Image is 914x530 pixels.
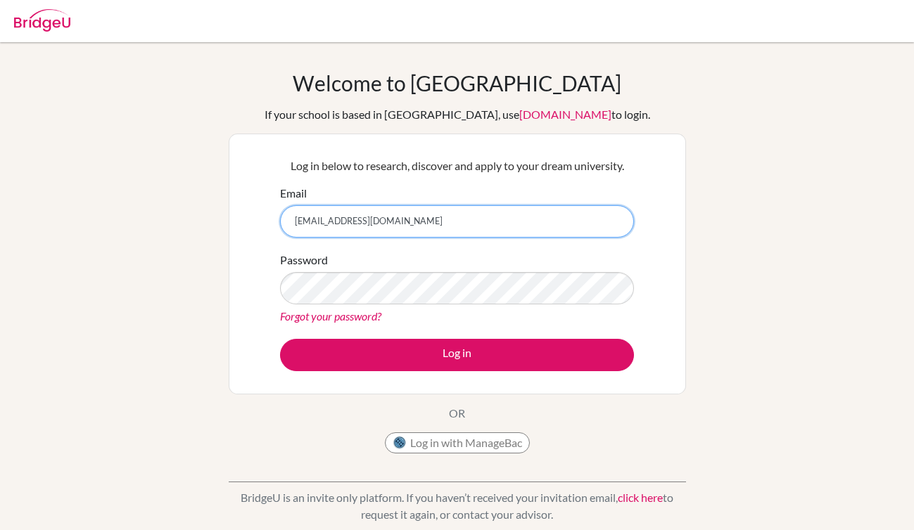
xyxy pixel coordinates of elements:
[293,70,621,96] h1: Welcome to [GEOGRAPHIC_DATA]
[280,185,307,202] label: Email
[449,405,465,422] p: OR
[618,491,663,504] a: click here
[265,106,650,123] div: If your school is based in [GEOGRAPHIC_DATA], use to login.
[280,309,381,323] a: Forgot your password?
[280,252,328,269] label: Password
[385,432,530,453] button: Log in with ManageBac
[280,339,634,371] button: Log in
[519,108,611,121] a: [DOMAIN_NAME]
[14,9,70,32] img: Bridge-U
[229,489,686,523] p: BridgeU is an invite only platform. If you haven’t received your invitation email, to request it ...
[280,157,634,174] p: Log in below to research, discover and apply to your dream university.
